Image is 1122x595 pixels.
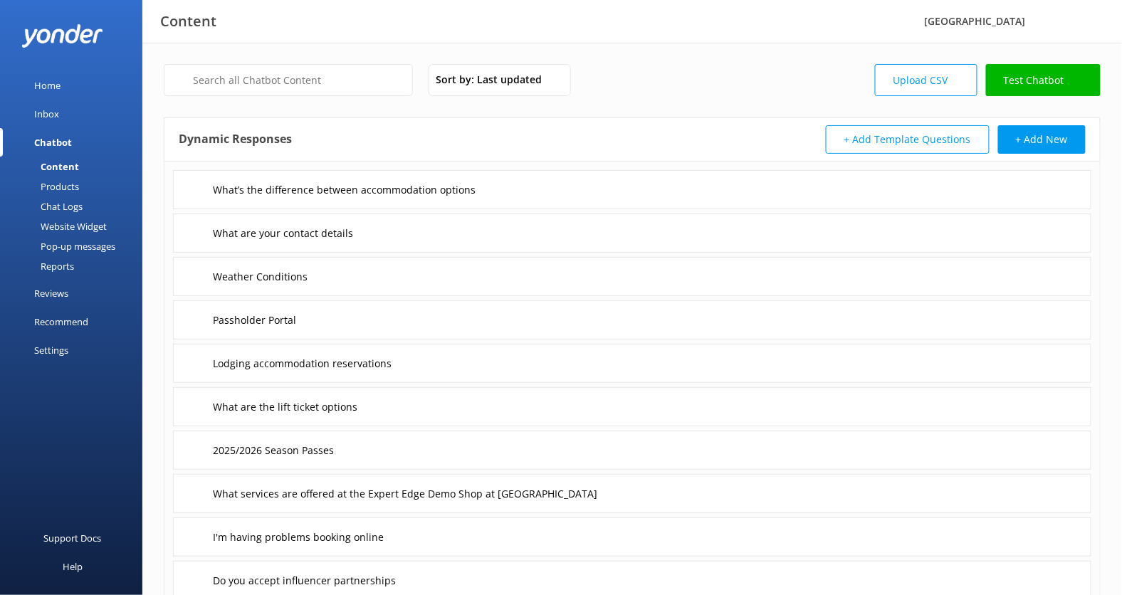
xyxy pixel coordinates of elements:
[44,524,102,552] div: Support Docs
[9,196,83,216] div: Chat Logs
[34,100,59,128] div: Inbox
[34,128,72,157] div: Chatbot
[826,125,990,154] button: + Add Template Questions
[9,236,115,256] div: Pop-up messages
[436,72,550,88] span: Sort by: Last updated
[925,14,1026,28] span: [GEOGRAPHIC_DATA]
[34,307,88,336] div: Recommend
[9,256,74,276] div: Reports
[9,157,79,177] div: Content
[34,336,68,364] div: Settings
[179,125,292,154] h4: Dynamic Responses
[9,157,142,177] a: Content
[9,177,142,196] a: Products
[34,279,68,307] div: Reviews
[63,552,83,581] div: Help
[164,64,413,96] input: Search all Chatbot Content
[9,216,107,236] div: Website Widget
[9,236,142,256] a: Pop-up messages
[998,125,1086,154] button: + Add New
[875,64,977,96] a: Upload CSV
[34,71,61,100] div: Home
[9,216,142,236] a: Website Widget
[9,177,79,196] div: Products
[21,24,103,48] img: yonder-white-logo.png
[9,256,142,276] a: Reports
[160,10,216,33] h3: Content
[986,64,1101,96] a: Test Chatbot
[9,196,142,216] a: Chat Logs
